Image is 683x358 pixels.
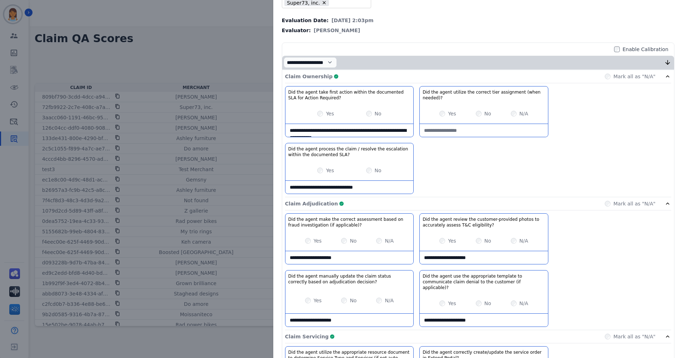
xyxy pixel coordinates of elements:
p: Claim Ownership [285,73,333,80]
div: Evaluation Date: [282,17,674,24]
h3: Did the agent use the appropriate template to communicate claim denial to the customer (if applic... [423,273,545,290]
label: No [350,297,357,304]
label: Yes [448,300,456,307]
label: Mark all as "N/A" [613,73,655,80]
label: Yes [448,110,456,117]
span: [PERSON_NAME] [314,27,360,34]
h3: Did the agent manually update the claim status correctly based on adjudication decision? [288,273,410,285]
label: Mark all as "N/A" [613,200,655,207]
label: N/A [519,237,528,244]
h3: Did the agent take first action within the documented SLA for Action Required? [288,89,410,101]
label: N/A [385,297,394,304]
label: Enable Calibration [623,46,668,53]
label: N/A [519,300,528,307]
p: Claim Servicing [285,333,329,340]
h3: Did the agent make the correct assessment based on fraud investigation (if applicable)? [288,217,410,228]
label: Yes [448,237,456,244]
label: No [484,110,491,117]
label: Mark all as "N/A" [613,333,655,340]
h3: Did the agent utilize the correct tier assignment (when needed)? [423,89,545,101]
label: Yes [314,297,322,304]
label: No [350,237,357,244]
label: Yes [326,167,334,174]
label: No [484,237,491,244]
label: N/A [519,110,528,117]
label: Yes [314,237,322,244]
label: No [484,300,491,307]
h3: Did the agent process the claim / resolve the escalation within the documented SLA? [288,146,410,158]
span: [DATE] 2:03pm [331,17,374,24]
p: Claim Adjudication [285,200,338,207]
label: No [375,167,382,174]
div: Evaluator: [282,27,674,34]
label: No [375,110,382,117]
label: Yes [326,110,334,117]
h3: Did the agent review the customer-provided photos to accurately assess T&C eligibility? [423,217,545,228]
label: N/A [385,237,394,244]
